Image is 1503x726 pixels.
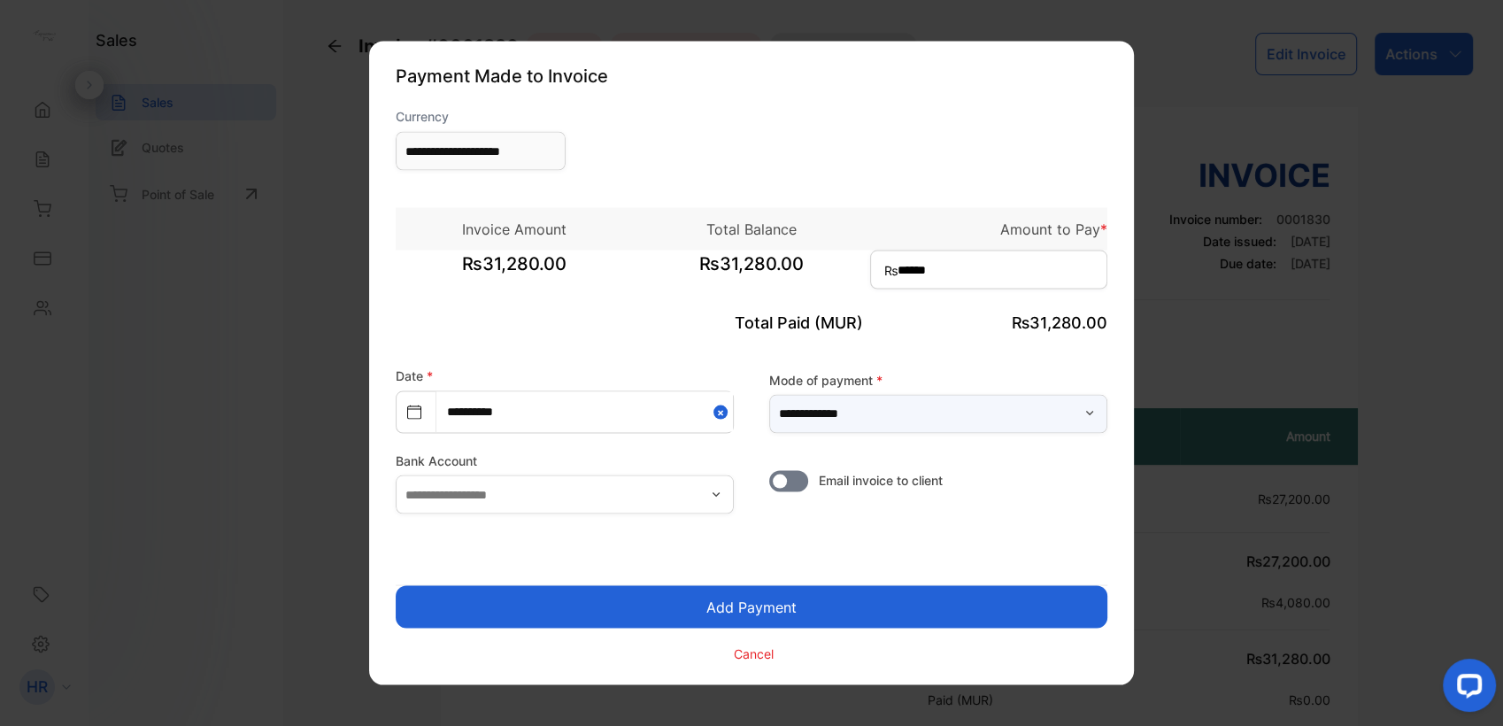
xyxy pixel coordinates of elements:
span: ₨31,280.00 [1012,313,1107,332]
label: Bank Account [396,452,734,470]
p: Payment Made to Invoice [396,63,1107,89]
button: Add Payment [396,586,1107,629]
span: ₨31,280.00 [633,251,870,295]
label: Currency [396,107,566,126]
span: ₨31,280.00 [396,251,633,295]
iframe: LiveChat chat widget [1429,652,1503,726]
p: Amount to Pay [870,219,1107,240]
p: Total Paid (MUR) [633,311,870,335]
p: Invoice Amount [396,219,633,240]
label: Mode of payment [769,370,1107,389]
p: Total Balance [633,219,870,240]
span: ₨ [884,261,898,280]
label: Date [396,368,433,383]
span: Email invoice to client [819,471,943,490]
p: Cancel [734,644,774,662]
button: Close [713,392,733,432]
